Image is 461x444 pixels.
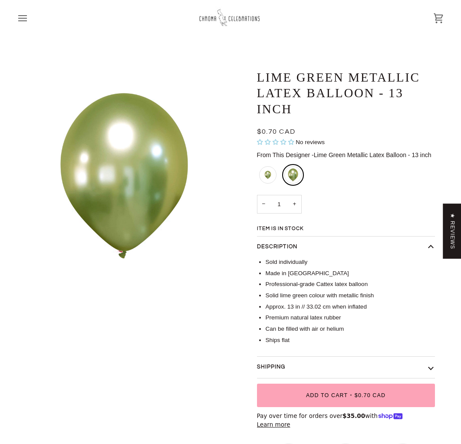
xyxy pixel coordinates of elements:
[266,269,435,278] li: Made in [GEOGRAPHIC_DATA]
[257,357,435,378] button: Shipping
[198,7,263,30] img: Chroma Celebrations
[257,128,296,135] span: $0.70 CAD
[257,237,435,258] button: Description
[266,336,435,345] div: Ships flat
[312,151,314,158] span: -
[266,325,435,333] li: Can be filled with air or helium
[266,291,435,300] div: Solid lime green colour with metallic finish
[257,139,296,145] span: 0.00 stars
[348,392,355,398] span: •
[312,151,431,158] span: Lime Green Metallic Latex Balloon - 13 inch
[306,392,348,398] span: Add to Cart
[266,280,435,289] div: Professional-grade Cattex latex balloon
[355,392,385,398] span: $0.70 CAD
[266,303,435,311] div: Approx. 13 in // 33.02 cm when inflated
[17,69,230,283] img: Lime Green Metallic Latex Balloon - 13 inch
[266,313,435,322] div: Premium natural latex rubber
[257,195,271,214] button: Decrease quantity
[257,226,319,231] span: Item is in stock
[257,164,279,186] li: Lime Green Metallic Latex Balloon - 5 inch
[288,195,302,214] button: Increase quantity
[257,69,428,117] h1: Lime Green Metallic Latex Balloon - 13 inch
[282,164,304,186] li: Lime Green Metallic Latex Balloon - 13 inch
[257,384,435,407] button: Add to Cart
[257,195,302,214] input: Quantity
[266,258,435,266] div: Sold individually
[257,151,310,158] span: From This Designer
[296,139,325,145] span: No reviews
